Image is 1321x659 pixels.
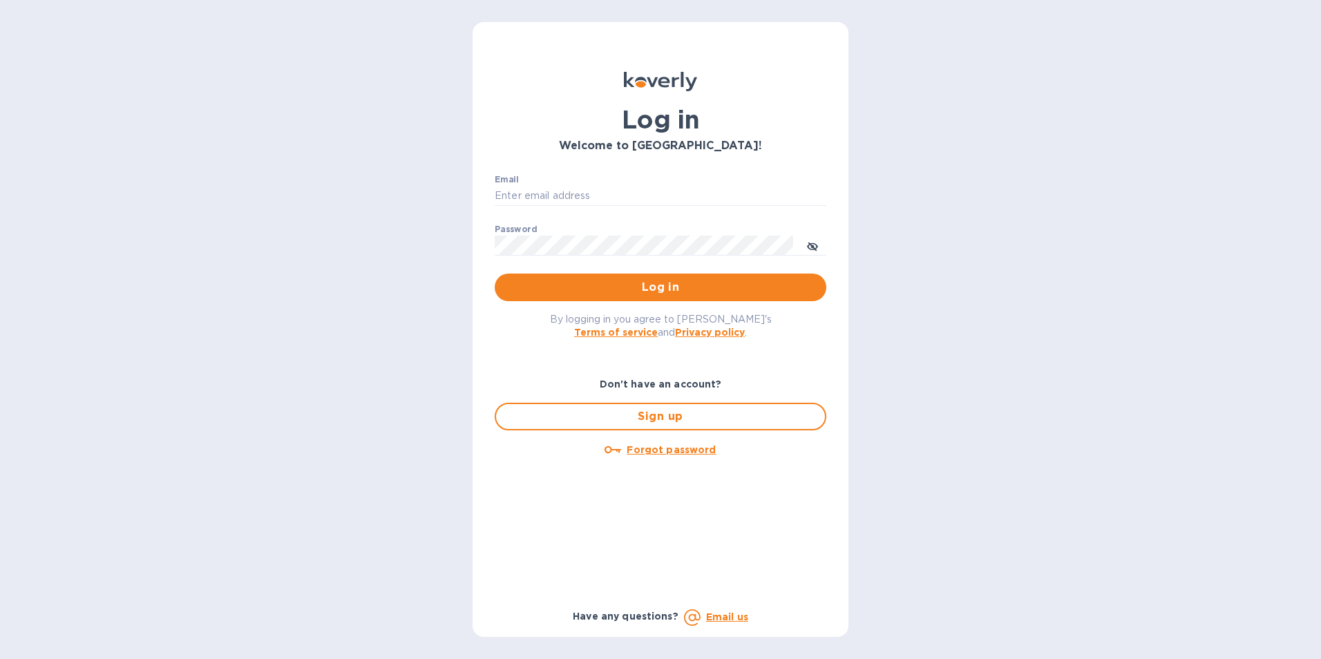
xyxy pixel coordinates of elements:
[495,175,519,184] label: Email
[495,186,826,207] input: Enter email address
[550,314,772,338] span: By logging in you agree to [PERSON_NAME]'s and .
[799,231,826,259] button: toggle password visibility
[507,408,814,425] span: Sign up
[627,444,716,455] u: Forgot password
[706,611,748,622] a: Email us
[574,327,658,338] a: Terms of service
[495,225,537,233] label: Password
[600,379,722,390] b: Don't have an account?
[573,611,678,622] b: Have any questions?
[495,274,826,301] button: Log in
[495,403,826,430] button: Sign up
[506,279,815,296] span: Log in
[624,72,697,91] img: Koverly
[495,140,826,153] h3: Welcome to [GEOGRAPHIC_DATA]!
[675,327,745,338] a: Privacy policy
[495,105,826,134] h1: Log in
